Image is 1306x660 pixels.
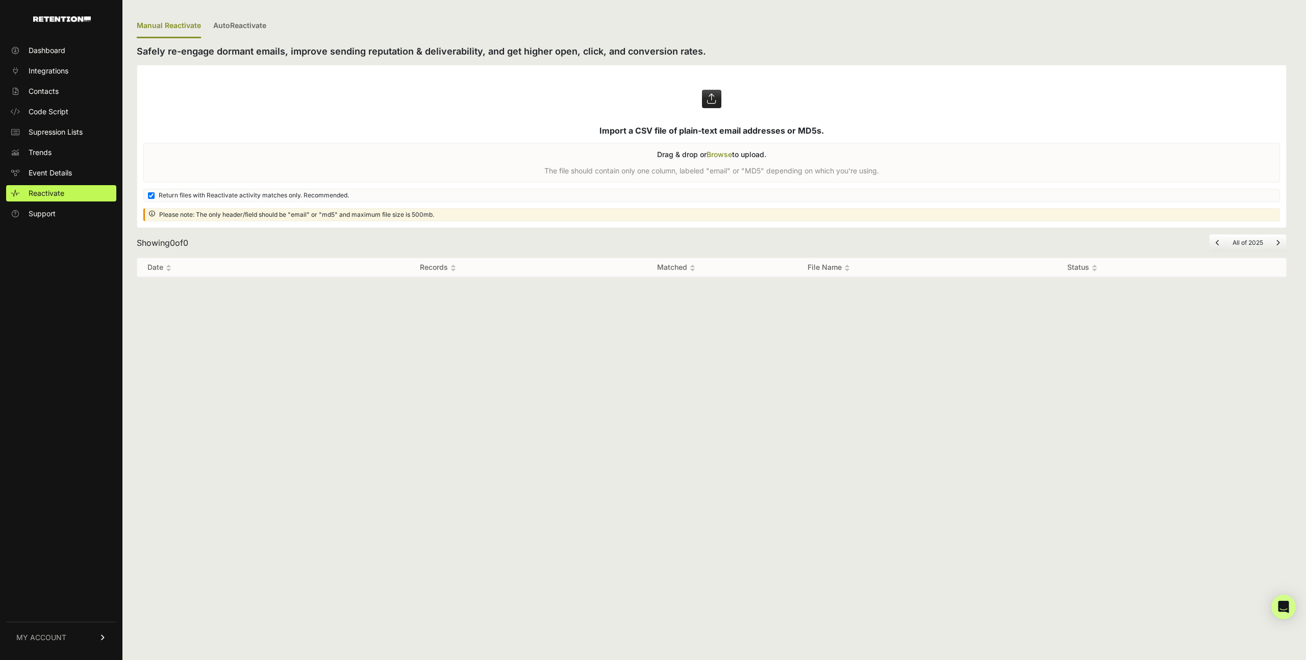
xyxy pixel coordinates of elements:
[6,83,116,99] a: Contacts
[1092,264,1097,272] img: no_sort-eaf950dc5ab64cae54d48a5578032e96f70b2ecb7d747501f34c8f2db400fb66.gif
[1216,239,1220,246] a: Previous
[137,14,201,38] div: Manual Reactivate
[29,45,65,56] span: Dashboard
[137,44,1287,59] h2: Safely re-engage dormant emails, improve sending reputation & deliverability, and get higher open...
[29,66,68,76] span: Integrations
[183,238,188,248] span: 0
[6,144,116,161] a: Trends
[450,264,456,272] img: no_sort-eaf950dc5ab64cae54d48a5578032e96f70b2ecb7d747501f34c8f2db400fb66.gif
[29,168,72,178] span: Event Details
[33,16,91,22] img: Retention.com
[321,258,555,277] th: Records
[1057,258,1266,277] th: Status
[797,258,1057,277] th: File Name
[137,237,188,249] div: Showing of
[29,107,68,117] span: Code Script
[6,124,116,140] a: Supression Lists
[6,206,116,222] a: Support
[148,192,155,199] input: Return files with Reactivate activity matches only. Recommended.
[29,127,83,137] span: Supression Lists
[29,147,52,158] span: Trends
[6,42,116,59] a: Dashboard
[29,86,59,96] span: Contacts
[29,188,64,198] span: Reactivate
[844,264,850,272] img: no_sort-eaf950dc5ab64cae54d48a5578032e96f70b2ecb7d747501f34c8f2db400fb66.gif
[555,258,797,277] th: Matched
[213,14,266,38] a: AutoReactivate
[170,238,175,248] span: 0
[16,632,66,643] span: MY ACCOUNT
[6,622,116,653] a: MY ACCOUNT
[1226,239,1269,247] li: All of 2025
[6,63,116,79] a: Integrations
[1271,595,1296,619] div: Open Intercom Messenger
[6,165,116,181] a: Event Details
[6,104,116,120] a: Code Script
[159,191,349,199] span: Return files with Reactivate activity matches only. Recommended.
[6,185,116,201] a: Reactivate
[166,264,171,272] img: no_sort-eaf950dc5ab64cae54d48a5578032e96f70b2ecb7d747501f34c8f2db400fb66.gif
[690,264,695,272] img: no_sort-eaf950dc5ab64cae54d48a5578032e96f70b2ecb7d747501f34c8f2db400fb66.gif
[29,209,56,219] span: Support
[137,258,321,277] th: Date
[1209,234,1287,251] nav: Page navigation
[1276,239,1280,246] a: Next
